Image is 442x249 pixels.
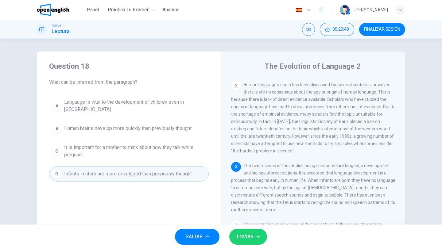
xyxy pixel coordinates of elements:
[186,232,203,241] span: SALTAR
[332,27,349,32] span: 00:23:48
[175,229,219,245] button: SALTAR
[229,229,267,245] button: ENVIAR
[302,23,315,36] div: Silenciar
[52,169,62,179] div: D
[83,4,103,15] button: Panel
[64,144,206,159] span: It is important for a mother to think about how they talk while pregnant
[52,124,62,133] div: B
[160,4,182,15] button: Análisis
[37,4,83,16] a: OpenEnglish logo
[231,162,241,172] div: 3
[162,6,180,13] span: Análisis
[231,163,395,212] span: The two focuses of the studies being conducted are language development and biological preconditi...
[64,170,192,178] span: Infants in utero are more developed than previously thought
[64,98,206,113] span: Language is vital to the development of children even in [GEOGRAPHIC_DATA]
[231,82,396,153] span: Human language's origin has been discussed for several centuries, however there is still no conse...
[49,96,209,116] button: ALanguage is vital to the development of children even in [GEOGRAPHIC_DATA]
[49,61,209,71] h4: Question 18
[49,79,209,86] span: What can be inferred from the paragraph?
[231,81,241,91] div: 2
[320,23,354,36] div: Ocultar
[49,121,209,136] button: BHuman brains develop more quickly than previously thought
[52,101,62,111] div: A
[52,24,61,28] span: TOEFL®
[87,6,99,13] span: Panel
[49,141,209,161] button: CIt is important for a mother to think about how they talk while pregnant
[237,232,254,241] span: ENVIAR
[364,27,400,32] span: FINALIZAR SESIÓN
[231,221,241,231] div: 4
[105,4,157,15] button: Practica tu examen
[49,166,209,182] button: DInfants in utero are more developed than previously thought
[64,125,192,132] span: Human brains develop more quickly than previously thought
[108,6,149,13] span: Practica tu examen
[52,146,62,156] div: C
[295,8,303,12] img: es
[265,61,361,71] h4: The Evolution of Language 2
[340,5,350,15] img: Profile picture
[355,6,388,13] div: [PERSON_NAME]
[359,23,405,36] button: FINALIZAR SESIÓN
[52,28,70,35] h1: Lectura
[37,4,69,16] img: OpenEnglish logo
[320,23,354,36] button: 00:23:48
